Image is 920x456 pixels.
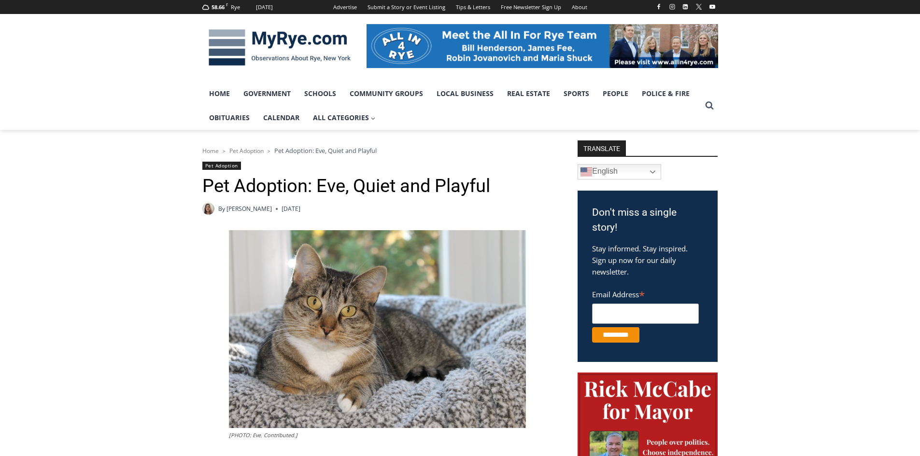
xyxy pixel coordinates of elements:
figcaption: [PHOTO: Eve. Contributed.] [229,431,526,440]
a: Community Groups [343,82,430,106]
span: > [223,148,226,154]
time: [DATE] [282,204,300,213]
a: Obituaries [202,106,256,130]
a: Pet Adoption [202,162,241,170]
div: Rye [231,3,240,12]
span: By [218,204,225,213]
h3: Don't miss a single story! [592,205,703,235]
nav: Breadcrumbs [202,146,552,155]
div: [DATE] [256,3,273,12]
span: F [226,2,228,7]
a: Pet Adoption [229,147,264,155]
a: Author image [202,203,214,215]
a: Linkedin [679,1,691,13]
a: Calendar [256,106,306,130]
a: [PERSON_NAME] [226,205,272,213]
span: 58.66 [212,3,225,11]
span: Pet Adoption: Eve, Quiet and Playful [274,146,377,155]
a: Instagram [666,1,678,13]
a: Police & Fire [635,82,696,106]
p: Stay informed. Stay inspired. Sign up now for our daily newsletter. [592,243,703,277]
a: People [596,82,635,106]
a: Local Business [430,82,500,106]
nav: Primary Navigation [202,82,701,130]
a: Sports [557,82,596,106]
a: Facebook [653,1,665,13]
h1: Pet Adoption: Eve, Quiet and Playful [202,175,552,197]
a: All Categories [306,106,382,130]
a: Home [202,82,237,106]
a: Schools [297,82,343,106]
a: English [578,164,661,180]
button: View Search Form [701,97,718,114]
img: [PHOTO: Eve. Contributed.] [229,230,526,428]
a: Real Estate [500,82,557,106]
a: X [693,1,705,13]
span: All Categories [313,112,376,123]
img: en [580,166,592,178]
strong: TRANSLATE [578,140,626,156]
img: MyRye.com [202,23,357,73]
span: > [268,148,270,154]
img: (PHOTO: MyRye.com intern Amélie Coghlan, 2025. Contributed.) [202,203,214,215]
a: Government [237,82,297,106]
label: Email Address [592,285,699,302]
img: All in for Rye [367,24,718,68]
a: Home [202,147,219,155]
a: YouTube [707,1,718,13]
